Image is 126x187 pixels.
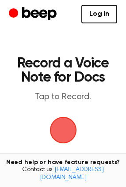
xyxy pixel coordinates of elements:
a: Beep [9,6,59,23]
p: Tap to Record. [16,92,110,103]
h1: Record a Voice Note for Docs [16,56,110,85]
a: Log in [81,5,117,23]
a: [EMAIL_ADDRESS][DOMAIN_NAME] [40,167,104,181]
button: Beep Logo [50,117,76,143]
span: Contact us [5,166,121,182]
